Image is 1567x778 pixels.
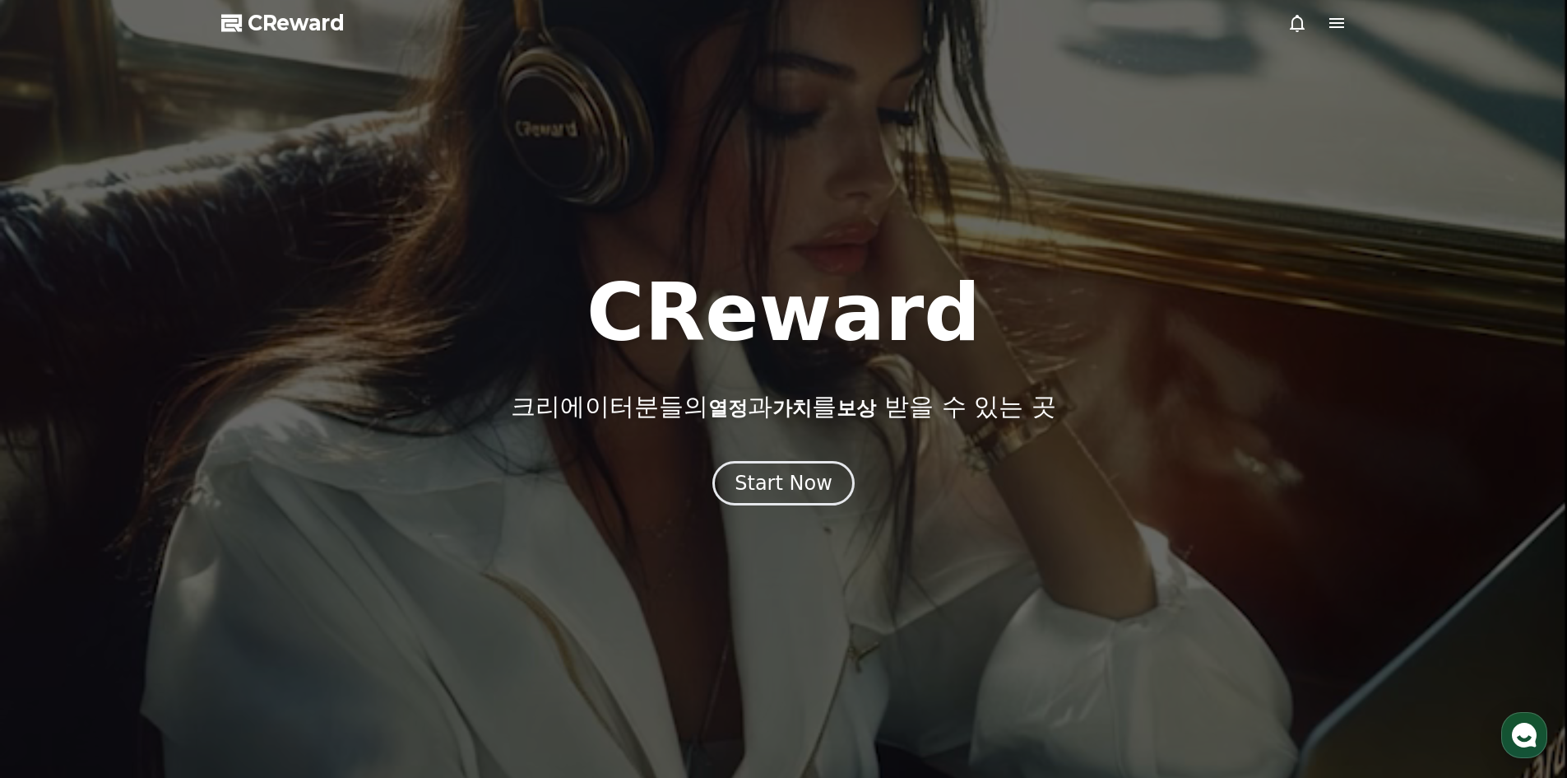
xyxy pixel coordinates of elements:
[772,397,812,420] span: 가치
[248,10,345,36] span: CReward
[708,397,748,420] span: 열정
[221,10,345,36] a: CReward
[712,478,855,493] a: Start Now
[735,470,832,496] div: Start Now
[837,397,876,420] span: 보상
[511,392,1055,422] p: 크리에이터분들의 과 를 받을 수 있는 곳
[712,461,855,505] button: Start Now
[586,273,981,352] h1: CReward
